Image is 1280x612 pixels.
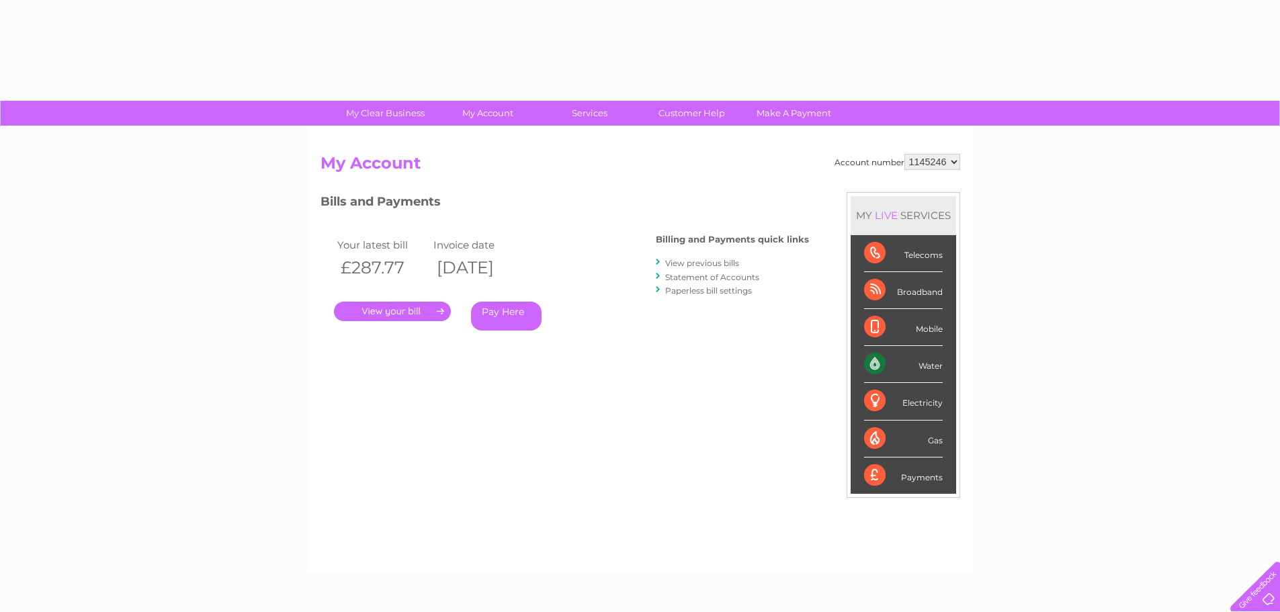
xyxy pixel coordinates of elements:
a: Paperless bill settings [665,286,752,296]
a: My Clear Business [330,101,441,126]
h3: Bills and Payments [321,192,809,216]
a: Services [534,101,645,126]
a: View previous bills [665,258,739,268]
a: Pay Here [471,302,542,331]
div: Gas [864,421,943,457]
td: Invoice date [430,236,527,254]
div: Water [864,346,943,383]
div: Account number [835,154,960,170]
a: Statement of Accounts [665,272,759,282]
div: Mobile [864,309,943,346]
h4: Billing and Payments quick links [656,234,809,245]
th: [DATE] [430,254,527,281]
div: Payments [864,457,943,494]
th: £287.77 [334,254,431,281]
div: Telecoms [864,235,943,272]
td: Your latest bill [334,236,431,254]
div: Electricity [864,383,943,420]
a: Make A Payment [738,101,849,126]
div: Broadband [864,272,943,309]
a: My Account [432,101,543,126]
div: LIVE [872,209,900,222]
div: MY SERVICES [851,196,956,234]
a: Customer Help [636,101,747,126]
a: . [334,302,451,321]
h2: My Account [321,154,960,179]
